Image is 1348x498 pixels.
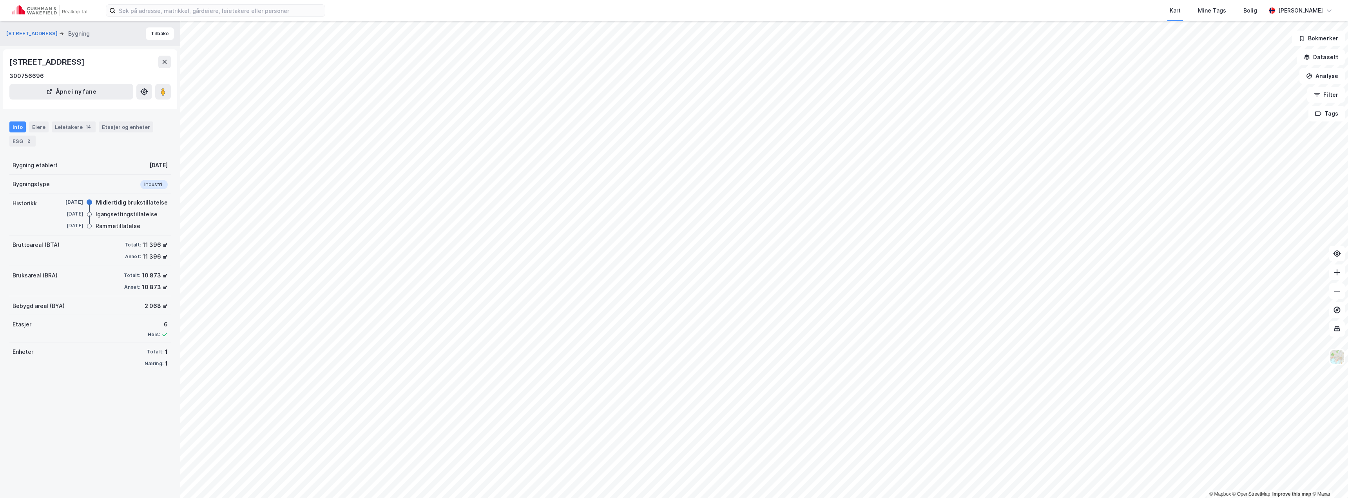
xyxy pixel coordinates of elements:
[52,121,96,132] div: Leietakere
[1170,6,1181,15] div: Kart
[1278,6,1323,15] div: [PERSON_NAME]
[145,360,163,367] div: Næring:
[124,272,140,279] div: Totalt:
[9,71,44,81] div: 300756696
[124,284,140,290] div: Annet:
[96,221,140,231] div: Rammetillatelse
[52,222,83,229] div: [DATE]
[1198,6,1226,15] div: Mine Tags
[147,349,163,355] div: Totalt:
[84,123,92,131] div: 14
[1272,491,1311,497] a: Improve this map
[142,271,168,280] div: 10 873 ㎡
[143,252,168,261] div: 11 396 ㎡
[145,301,168,311] div: 2 068 ㎡
[68,29,90,38] div: Bygning
[148,320,168,329] div: 6
[9,84,133,100] button: Åpne i ny fane
[142,283,168,292] div: 10 873 ㎡
[6,30,59,38] button: [STREET_ADDRESS]
[1309,460,1348,498] iframe: Chat Widget
[13,320,31,329] div: Etasjer
[9,136,36,147] div: ESG
[96,210,158,219] div: Igangsettingstillatelse
[9,56,86,68] div: [STREET_ADDRESS]
[1297,49,1345,65] button: Datasett
[52,199,83,206] div: [DATE]
[29,121,49,132] div: Eiere
[1307,87,1345,103] button: Filter
[1308,106,1345,121] button: Tags
[13,271,58,280] div: Bruksareal (BRA)
[1232,491,1270,497] a: OpenStreetMap
[13,161,58,170] div: Bygning etablert
[1299,68,1345,84] button: Analyse
[13,347,33,357] div: Enheter
[165,347,168,357] div: 1
[13,179,50,189] div: Bygningstype
[143,240,168,250] div: 11 396 ㎡
[146,27,174,40] button: Tilbake
[52,210,83,217] div: [DATE]
[125,254,141,260] div: Annet:
[25,137,33,145] div: 2
[1330,350,1344,364] img: Z
[149,161,168,170] div: [DATE]
[125,242,141,248] div: Totalt:
[116,5,325,16] input: Søk på adresse, matrikkel, gårdeiere, leietakere eller personer
[13,240,60,250] div: Bruttoareal (BTA)
[1292,31,1345,46] button: Bokmerker
[1309,460,1348,498] div: Kontrollprogram for chat
[165,359,168,368] div: 1
[96,198,168,207] div: Midlertidig brukstillatelse
[13,301,65,311] div: Bebygd areal (BYA)
[9,121,26,132] div: Info
[13,199,37,208] div: Historikk
[148,331,160,338] div: Heis:
[13,5,87,16] img: cushman-wakefield-realkapital-logo.202ea83816669bd177139c58696a8fa1.svg
[102,123,150,130] div: Etasjer og enheter
[1209,491,1231,497] a: Mapbox
[1243,6,1257,15] div: Bolig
